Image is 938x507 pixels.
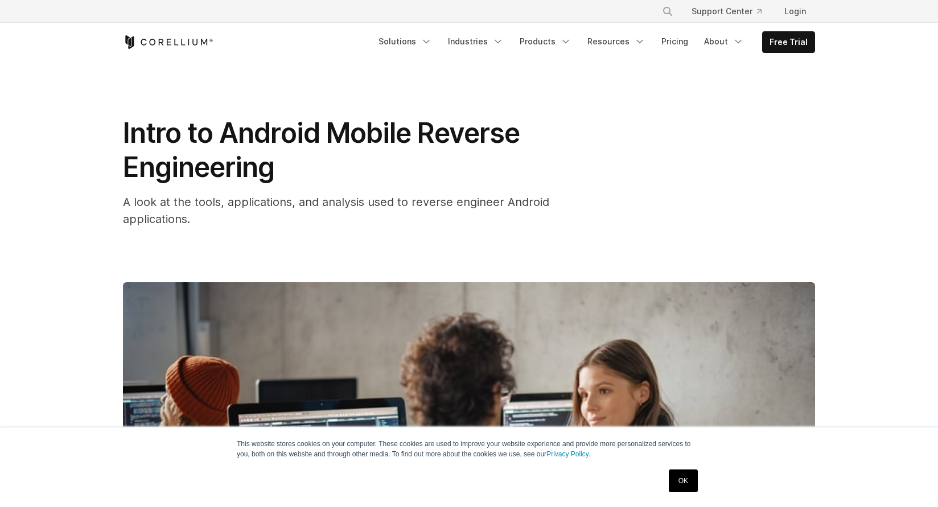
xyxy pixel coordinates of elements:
span: A look at the tools, applications, and analysis used to reverse engineer Android applications. [123,195,549,226]
a: Login [775,1,815,22]
span: Intro to Android Mobile Reverse Engineering [123,116,520,184]
a: Corellium Home [123,35,213,49]
a: Privacy Policy. [546,450,590,458]
a: Resources [581,31,652,52]
a: OK [669,469,698,492]
a: About [697,31,751,52]
a: Products [513,31,578,52]
p: This website stores cookies on your computer. These cookies are used to improve your website expe... [237,439,701,459]
button: Search [657,1,678,22]
div: Navigation Menu [372,31,815,53]
a: Free Trial [763,32,814,52]
a: Industries [441,31,511,52]
a: Support Center [682,1,771,22]
a: Pricing [655,31,695,52]
div: Navigation Menu [648,1,815,22]
a: Solutions [372,31,439,52]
